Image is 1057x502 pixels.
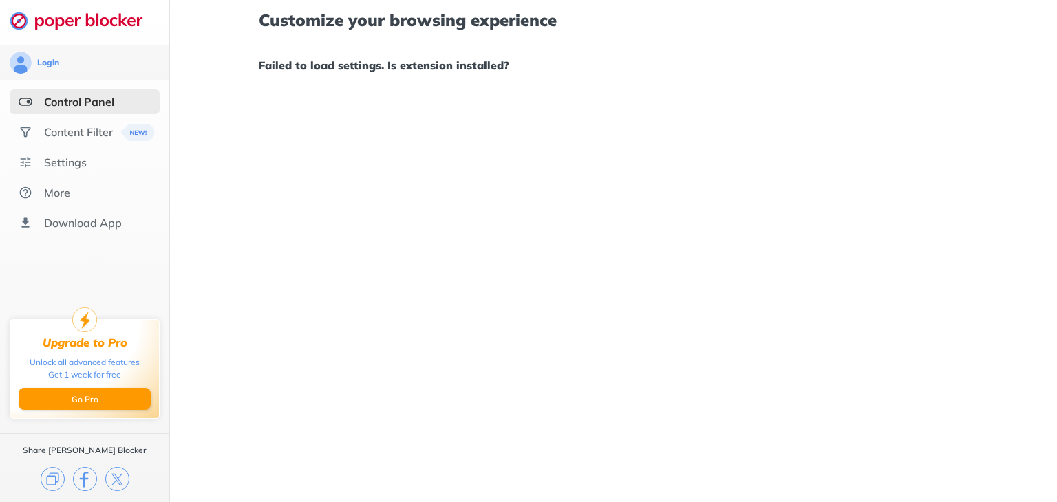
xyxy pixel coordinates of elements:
[44,155,87,169] div: Settings
[19,95,32,109] img: features-selected.svg
[37,57,59,68] div: Login
[10,11,158,30] img: logo-webpage.svg
[10,52,32,74] img: avatar.svg
[19,388,151,410] button: Go Pro
[73,467,97,491] img: facebook.svg
[19,125,32,139] img: social.svg
[43,336,127,349] div: Upgrade to Pro
[19,155,32,169] img: settings.svg
[72,307,97,332] img: upgrade-to-pro.svg
[44,125,113,139] div: Content Filter
[44,186,70,199] div: More
[48,369,121,381] div: Get 1 week for free
[30,356,140,369] div: Unlock all advanced features
[121,124,155,141] img: menuBanner.svg
[105,467,129,491] img: x.svg
[44,95,114,109] div: Control Panel
[23,445,147,456] div: Share [PERSON_NAME] Blocker
[259,56,968,74] h1: Failed to load settings. Is extension installed?
[259,11,968,29] h1: Customize your browsing experience
[44,216,122,230] div: Download App
[41,467,65,491] img: copy.svg
[19,216,32,230] img: download-app.svg
[19,186,32,199] img: about.svg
